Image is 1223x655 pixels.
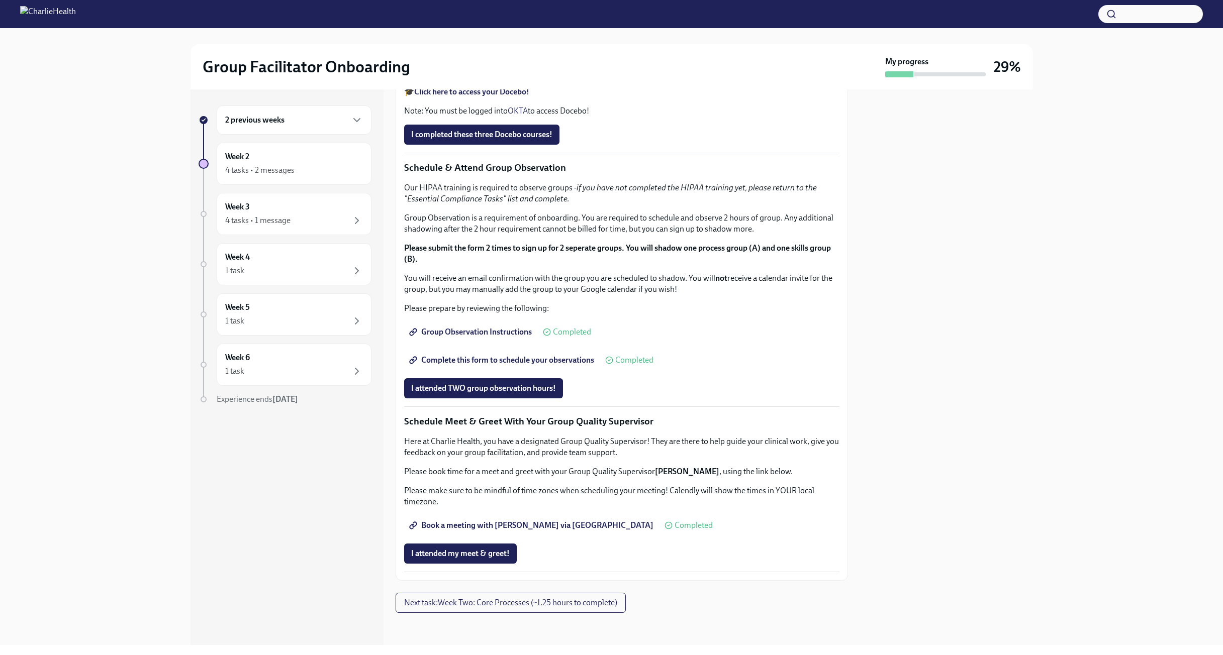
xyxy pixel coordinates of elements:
[508,106,528,116] a: OKTA
[404,436,839,458] p: Here at Charlie Health, you have a designated Group Quality Supervisor! They are there to help gu...
[20,6,76,22] img: CharlieHealth
[411,520,653,530] span: Book a meeting with [PERSON_NAME] via [GEOGRAPHIC_DATA]
[404,303,839,314] p: Please prepare by reviewing the following:
[404,322,539,342] a: Group Observation Instructions
[404,105,839,117] p: Note: You must be logged into to access Docebo!
[404,350,601,370] a: Complete this form to schedule your observations
[404,485,839,507] p: Please make sure to be mindful of time zones when scheduling your meeting! Calendly will show the...
[404,86,839,97] p: 🎓
[715,273,727,283] strong: not
[404,125,559,145] button: I completed these three Docebo courses!
[404,415,839,428] p: Schedule Meet & Greet With Your Group Quality Supervisor
[225,115,285,126] h6: 2 previous weeks
[404,273,839,295] p: You will receive an email confirmation with the group you are scheduled to shadow. You will recei...
[199,243,371,285] a: Week 41 task
[225,366,244,377] div: 1 task
[225,215,291,226] div: 4 tasks • 1 message
[225,352,250,363] h6: Week 6
[272,394,298,404] strong: [DATE]
[411,130,552,140] span: I completed these three Docebo courses!
[615,356,653,364] span: Completed
[411,383,556,393] span: I attended TWO group observation hours!
[404,515,661,535] a: Book a meeting with [PERSON_NAME] via [GEOGRAPHIC_DATA]
[225,265,244,276] div: 1 task
[225,302,250,313] h6: Week 5
[217,105,371,135] div: 2 previous weeks
[225,165,295,176] div: 4 tasks • 2 messages
[199,344,371,386] a: Week 61 task
[225,252,250,263] h6: Week 4
[885,56,928,67] strong: My progress
[411,327,532,337] span: Group Observation Instructions
[411,355,594,365] span: Complete this form to schedule your observations
[225,315,244,326] div: 1 task
[396,593,626,613] button: Next task:Week Two: Core Processes (~1.25 hours to complete)
[199,293,371,336] a: Week 51 task
[404,182,839,204] p: Our HIPAA training is required to observe groups -
[414,87,529,96] a: Click here to access your Docebo!
[203,57,410,77] h2: Group Facilitator Onboarding
[225,151,249,162] h6: Week 2
[404,466,839,477] p: Please book time for a meet and greet with your Group Quality Supervisor , using the link below.
[217,394,298,404] span: Experience ends
[994,58,1021,76] h3: 29%
[675,521,713,529] span: Completed
[404,183,817,203] em: if you have not completed the HIPAA training yet, please return to the "Essential Compliance Task...
[404,543,517,564] button: I attended my meet & greet!
[199,143,371,185] a: Week 24 tasks • 2 messages
[225,201,250,212] h6: Week 3
[411,549,510,559] span: I attended my meet & greet!
[553,328,591,336] span: Completed
[404,598,617,608] span: Next task : Week Two: Core Processes (~1.25 hours to complete)
[404,161,839,174] p: Schedule & Attend Group Observation
[404,243,831,264] strong: Please submit the form 2 times to sign up for 2 seperate groups. You will shadow one process grou...
[404,212,839,235] p: Group Observation is a requirement of onboarding. You are required to schedule and observe 2 hour...
[404,378,563,398] button: I attended TWO group observation hours!
[199,193,371,235] a: Week 34 tasks • 1 message
[655,467,719,476] strong: [PERSON_NAME]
